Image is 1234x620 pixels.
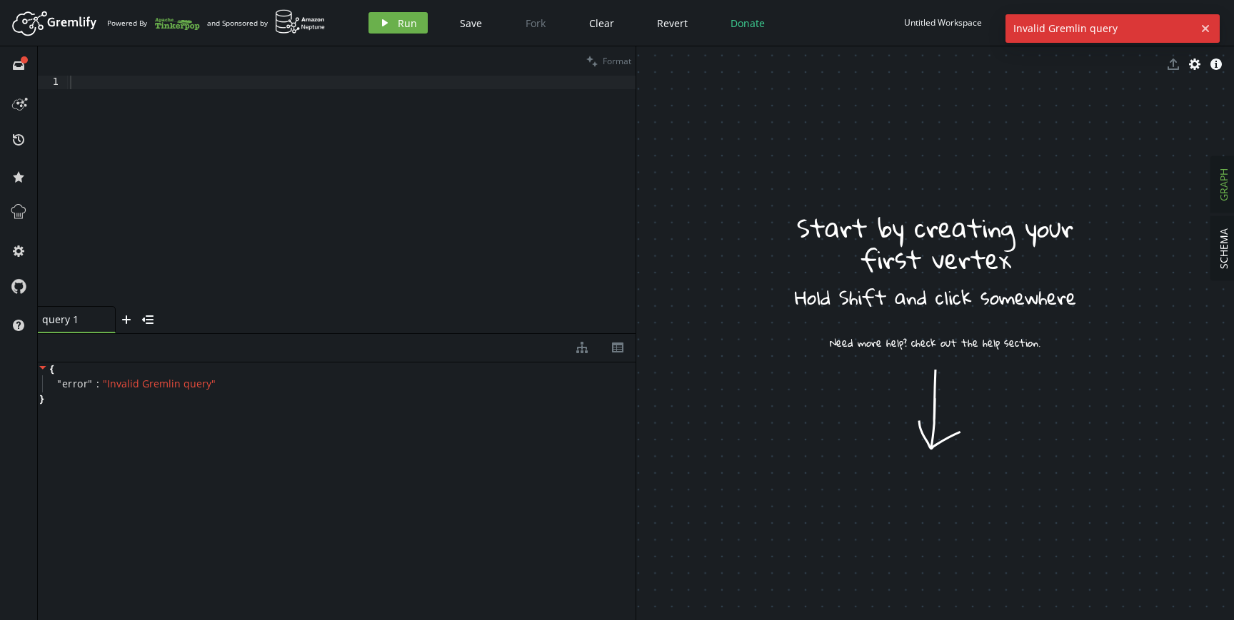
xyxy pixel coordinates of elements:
[368,12,428,34] button: Run
[1176,12,1223,34] button: Sign In
[96,377,99,390] span: :
[657,16,688,30] span: Revert
[88,377,93,390] span: "
[103,377,216,390] span: " Invalid Gremlin query "
[1005,14,1195,43] span: Invalid Gremlin query
[460,16,482,30] span: Save
[449,12,493,34] button: Save
[398,16,417,30] span: Run
[42,312,99,326] span: query 1
[107,11,200,36] div: Powered By
[603,55,631,67] span: Format
[646,12,698,34] button: Revert
[720,12,776,34] button: Donate
[582,46,636,76] button: Format
[50,362,54,375] span: {
[578,12,625,34] button: Clear
[514,12,557,34] button: Fork
[38,76,68,89] div: 1
[1217,228,1230,269] span: SCHEMA
[904,17,982,28] div: Untitled Workspace
[62,377,89,390] span: error
[1217,168,1230,201] span: GRAPH
[275,9,326,34] img: AWS Neptune
[38,392,44,405] span: }
[57,377,62,390] span: "
[207,9,326,36] div: and Sponsored by
[731,16,765,30] span: Donate
[589,16,614,30] span: Clear
[526,16,546,30] span: Fork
